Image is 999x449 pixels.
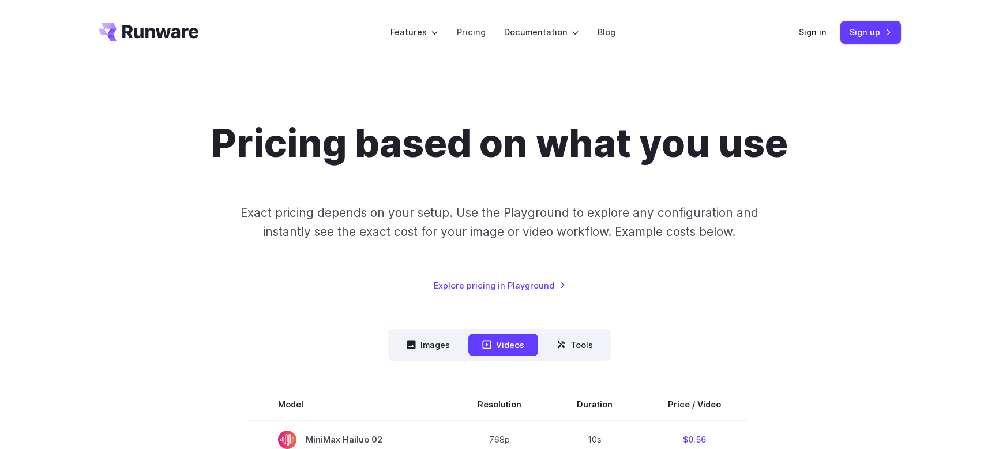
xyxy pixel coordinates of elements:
[543,334,607,356] button: Tools
[840,21,901,43] a: Sign up
[468,334,538,356] button: Videos
[278,431,422,449] span: MiniMax Hailuo 02
[457,25,486,39] a: Pricing
[211,120,788,166] h1: Pricing based on what you use
[450,388,549,421] th: Resolution
[549,388,640,421] th: Duration
[219,203,780,242] p: Exact pricing depends on your setup. Use the Playground to explore any configuration and instantl...
[250,388,450,421] th: Model
[98,23,198,41] a: Go to /
[640,388,749,421] th: Price / Video
[390,25,438,39] label: Features
[434,279,566,292] a: Explore pricing in Playground
[393,334,464,356] button: Images
[598,25,615,39] a: Blog
[504,25,579,39] label: Documentation
[799,25,827,39] a: Sign in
